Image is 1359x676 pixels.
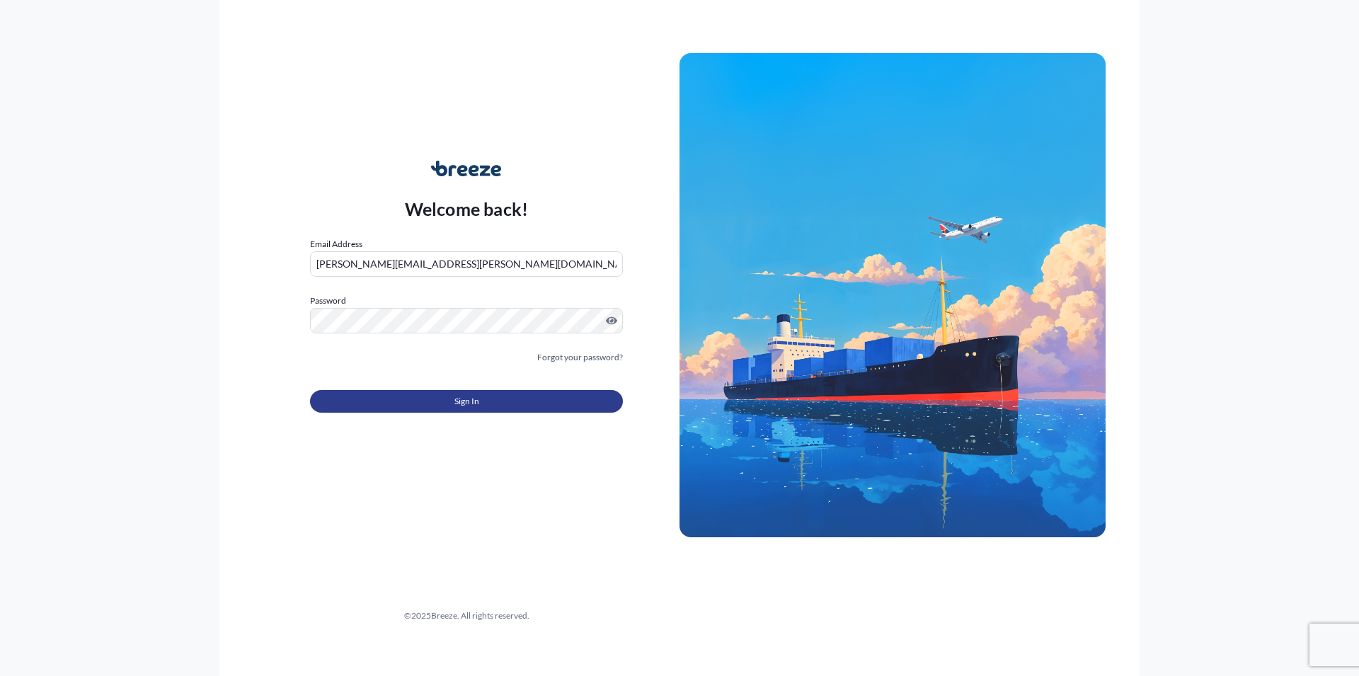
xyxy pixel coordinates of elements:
[310,390,623,413] button: Sign In
[310,237,362,251] label: Email Address
[310,294,623,308] label: Password
[537,350,623,365] a: Forgot your password?
[310,251,623,277] input: example@gmail.com
[454,394,479,408] span: Sign In
[606,315,617,326] button: Show password
[679,53,1106,537] img: Ship illustration
[253,609,679,623] div: © 2025 Breeze. All rights reserved.
[405,197,529,220] p: Welcome back!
